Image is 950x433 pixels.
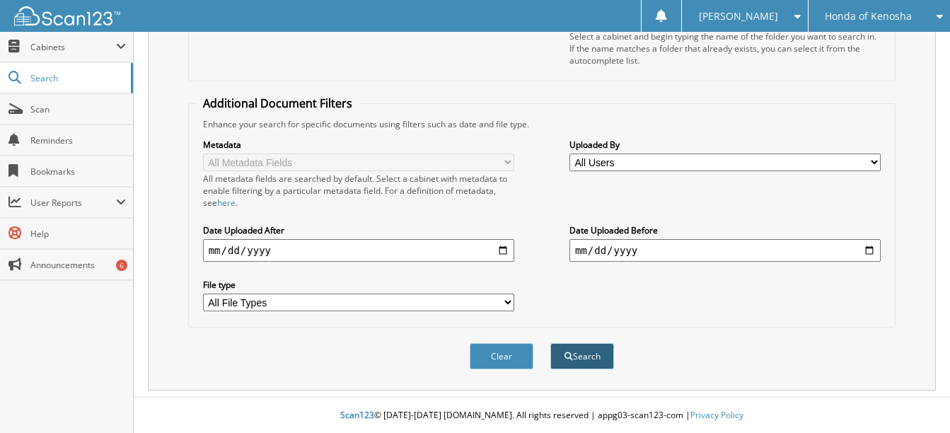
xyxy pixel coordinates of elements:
[690,409,743,421] a: Privacy Policy
[340,409,374,421] span: Scan123
[699,12,778,21] span: [PERSON_NAME]
[30,166,126,178] span: Bookmarks
[569,239,881,262] input: end
[30,197,116,209] span: User Reports
[569,224,881,236] label: Date Uploaded Before
[30,259,126,271] span: Announcements
[14,6,120,25] img: scan123-logo-white.svg
[569,139,881,151] label: Uploaded By
[879,365,950,433] iframe: Chat Widget
[203,173,514,209] div: All metadata fields are searched by default. Select a cabinet with metadata to enable filtering b...
[134,398,950,433] div: © [DATE]-[DATE] [DOMAIN_NAME]. All rights reserved | appg03-scan123-com |
[30,103,126,115] span: Scan
[30,134,126,146] span: Reminders
[116,260,127,271] div: 6
[30,41,116,53] span: Cabinets
[203,279,514,291] label: File type
[569,30,881,67] div: Select a cabinet and begin typing the name of the folder you want to search in. If the name match...
[30,72,124,84] span: Search
[196,96,359,111] legend: Additional Document Filters
[196,118,888,130] div: Enhance your search for specific documents using filters such as date and file type.
[825,12,912,21] span: Honda of Kenosha
[203,139,514,151] label: Metadata
[203,239,514,262] input: start
[203,224,514,236] label: Date Uploaded After
[217,197,236,209] a: here
[470,343,533,369] button: Clear
[550,343,614,369] button: Search
[30,228,126,240] span: Help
